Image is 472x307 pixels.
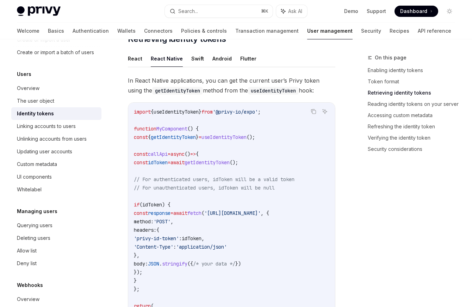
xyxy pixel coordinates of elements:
div: Allow list [17,247,37,255]
a: Create or import a batch of users [11,46,101,59]
span: // For authenticated users, idToken will be a valid token [134,176,294,183]
span: const [134,151,148,157]
span: 'application/json' [176,244,227,250]
span: fetch [187,210,201,216]
span: idToken [142,202,162,208]
span: , { [261,210,269,216]
span: getIdentityToken [185,159,230,166]
a: Verifying the identity token [368,132,461,143]
a: Policies & controls [181,23,227,39]
span: callApi [148,151,168,157]
a: Whitelabel [11,183,101,196]
span: 'POST' [154,218,170,225]
span: } [196,134,199,140]
a: Demo [344,8,358,15]
button: Ask AI [320,107,329,116]
span: On this page [375,53,406,62]
button: Swift [191,50,204,67]
span: In React Native applications, you can get the current user’s Privy token using the method from th... [128,76,335,95]
button: React Native [151,50,183,67]
span: => [190,151,196,157]
button: Toggle dark mode [444,6,455,17]
span: ( [201,210,204,216]
button: Copy the contents from the code block [309,107,318,116]
span: () [185,151,190,157]
span: = [168,159,170,166]
a: Deleting users [11,232,101,244]
a: API reference [418,23,451,39]
span: const [134,210,148,216]
a: Linking accounts to users [11,120,101,133]
a: Enabling identity tokens [368,65,461,76]
span: () { [187,126,199,132]
span: : [173,244,176,250]
div: Overview [17,295,39,303]
a: Authentication [73,23,109,39]
span: ; [258,109,261,115]
span: '[URL][DOMAIN_NAME]' [204,210,261,216]
div: Search... [178,7,198,15]
span: if [134,202,139,208]
span: '@privy-io/expo' [213,109,258,115]
a: Querying users [11,219,101,232]
a: Transaction management [235,23,299,39]
span: from [201,109,213,115]
a: Security [361,23,381,39]
a: Basics [48,23,64,39]
button: Flutter [240,50,256,67]
a: Welcome [17,23,39,39]
span: }, [134,252,139,258]
span: idToken [148,159,168,166]
span: { [196,151,199,157]
span: }; [134,286,139,292]
span: useIdentityToken [201,134,247,140]
a: Support [367,8,386,15]
span: ( [139,202,142,208]
span: ⌘ K [261,8,268,14]
div: Deny list [17,259,37,268]
a: Custom metadata [11,158,101,171]
a: Dashboard [395,6,438,17]
span: { [151,109,154,115]
span: getIdentityToken [151,134,196,140]
span: // For unauthenticated users, idToken will be null [134,185,275,191]
span: = [199,134,201,140]
span: /* your data */ [193,261,235,267]
span: } [199,109,201,115]
span: 'Content-Type' [134,244,173,250]
a: Updating user accounts [11,145,101,158]
span: const [134,134,148,140]
a: Unlinking accounts from users [11,133,101,145]
a: Token format [368,76,461,87]
span: idToken [182,235,201,242]
span: }); [134,269,142,275]
a: Retrieving identity tokens [368,87,461,98]
span: import [134,109,151,115]
span: Ask AI [288,8,302,15]
div: Create or import a batch of users [17,48,94,57]
span: async [170,151,185,157]
span: { [148,134,151,140]
a: UI components [11,171,101,183]
span: , [201,235,204,242]
span: await [173,210,187,216]
a: Security considerations [368,143,461,155]
h5: Webhooks [17,281,43,289]
a: Refreshing the identity token [368,121,461,132]
span: const [134,159,148,166]
span: } [134,277,137,284]
span: }) [235,261,241,267]
span: ({ [187,261,193,267]
span: headers: [134,227,156,233]
div: Overview [17,84,39,92]
span: . [159,261,162,267]
a: Reading identity tokens on your server [368,98,461,110]
span: JSON [148,261,159,267]
div: Unlinking accounts from users [17,135,87,143]
div: Deleting users [17,234,50,242]
img: light logo [17,6,61,16]
span: MyComponent [156,126,187,132]
span: = [170,210,173,216]
span: Dashboard [400,8,427,15]
span: ) { [162,202,170,208]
